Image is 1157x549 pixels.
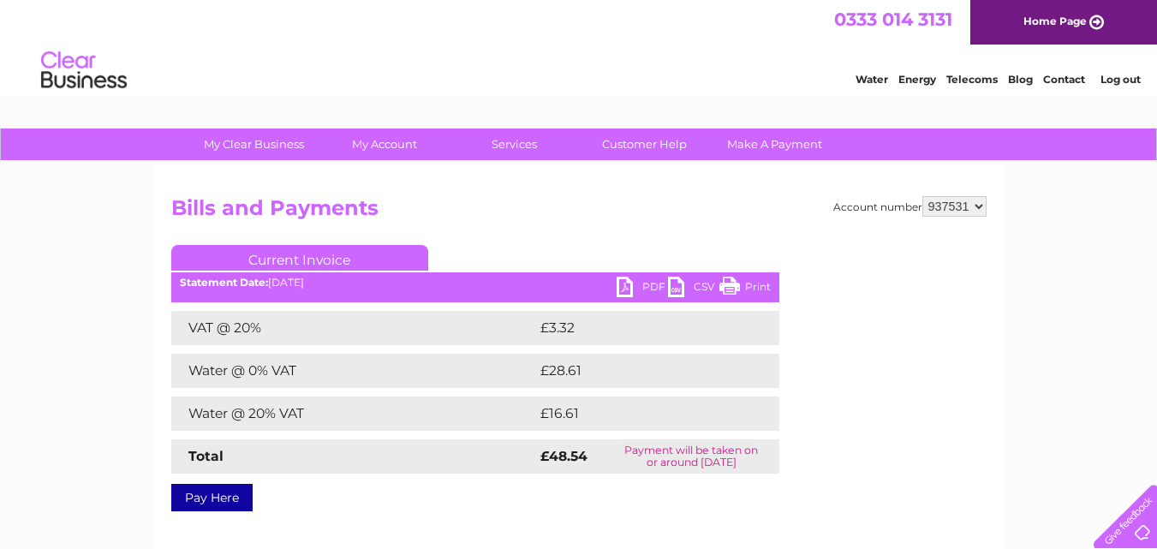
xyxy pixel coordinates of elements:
[574,128,715,160] a: Customer Help
[856,73,888,86] a: Water
[536,397,742,431] td: £16.61
[313,128,455,160] a: My Account
[1100,73,1141,86] a: Log out
[833,196,987,217] div: Account number
[171,245,428,271] a: Current Invoice
[171,311,536,345] td: VAT @ 20%
[719,277,771,301] a: Print
[704,128,845,160] a: Make A Payment
[536,354,743,388] td: £28.61
[834,9,952,30] a: 0333 014 3131
[1043,73,1085,86] a: Contact
[444,128,585,160] a: Services
[668,277,719,301] a: CSV
[617,277,668,301] a: PDF
[1008,73,1033,86] a: Blog
[188,448,224,464] strong: Total
[171,196,987,229] h2: Bills and Payments
[175,9,984,83] div: Clear Business is a trading name of Verastar Limited (registered in [GEOGRAPHIC_DATA] No. 3667643...
[946,73,998,86] a: Telecoms
[171,397,536,431] td: Water @ 20% VAT
[604,439,778,474] td: Payment will be taken on or around [DATE]
[183,128,325,160] a: My Clear Business
[536,311,739,345] td: £3.32
[171,354,536,388] td: Water @ 0% VAT
[171,277,779,289] div: [DATE]
[180,276,268,289] b: Statement Date:
[540,448,587,464] strong: £48.54
[40,45,128,97] img: logo.png
[171,484,253,511] a: Pay Here
[898,73,936,86] a: Energy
